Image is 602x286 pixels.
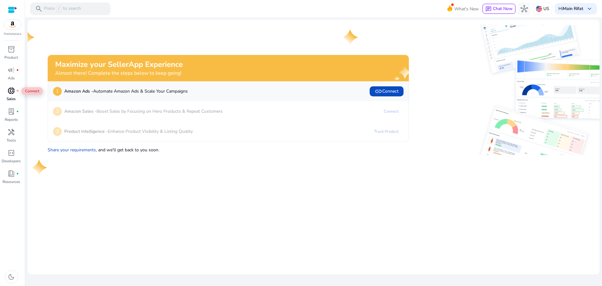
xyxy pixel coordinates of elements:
[7,96,16,102] p: Sales
[44,5,81,12] p: Press to search
[64,128,108,134] b: Product Intelligence -
[16,69,19,71] span: fiber_manual_record
[64,108,97,114] b: Amazon Sales -
[64,88,93,94] b: Amazon Ads -
[4,55,18,60] p: Product
[5,117,18,122] p: Reports
[4,32,21,36] p: Marketplace
[518,3,531,15] button: hub
[8,87,15,94] span: donut_small
[8,66,15,74] span: campaign
[16,89,19,92] span: fiber_manual_record
[3,179,20,185] p: Resources
[586,5,593,13] span: keyboard_arrow_down
[454,3,479,14] span: What's New
[485,6,492,12] span: chat
[55,60,183,69] h2: Maximize your SellerApp Experience
[483,4,515,14] button: chatChat Now
[64,88,188,94] p: Automate Amazon Ads & Scale Your Campaigns
[8,273,15,281] span: dark_mode
[64,108,223,115] p: Boost Sales by Focusing on Hero Products & Repeat Customers
[53,127,62,136] p: 3
[35,5,43,13] span: search
[7,138,16,143] p: Tools
[16,172,19,175] span: fiber_manual_record
[48,147,96,153] a: Share your requirements
[16,110,19,113] span: fiber_manual_record
[344,30,359,45] img: one-star.svg
[8,75,15,81] p: Ads
[375,88,382,95] span: link
[4,20,21,29] img: amazon.svg
[2,158,21,164] p: Developers
[53,87,62,96] p: 1
[64,128,193,135] p: Enhance Product Visibility & Listing Quality
[8,149,15,157] span: code_blocks
[53,107,62,116] p: 2
[379,106,404,116] a: Connect
[56,5,62,12] span: /
[55,70,183,76] h4: Almost there! Complete the steps below to keep going!
[543,3,549,14] p: US
[369,127,404,137] a: Track Product
[48,144,409,153] p: , and we'll get back to you soon.
[370,86,404,96] button: linkConnect
[33,160,48,175] img: one-star.svg
[493,6,513,12] span: Chat Now
[520,5,528,13] span: hub
[8,128,15,136] span: handyman
[20,30,35,45] img: one-star.svg
[21,87,43,95] span: Connect
[563,6,583,12] b: Main Rifat
[8,170,15,177] span: book_4
[8,108,15,115] span: lab_profile
[536,6,542,12] img: us.svg
[558,7,583,11] p: Hi
[375,88,399,95] span: Connect
[8,46,15,53] span: inventory_2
